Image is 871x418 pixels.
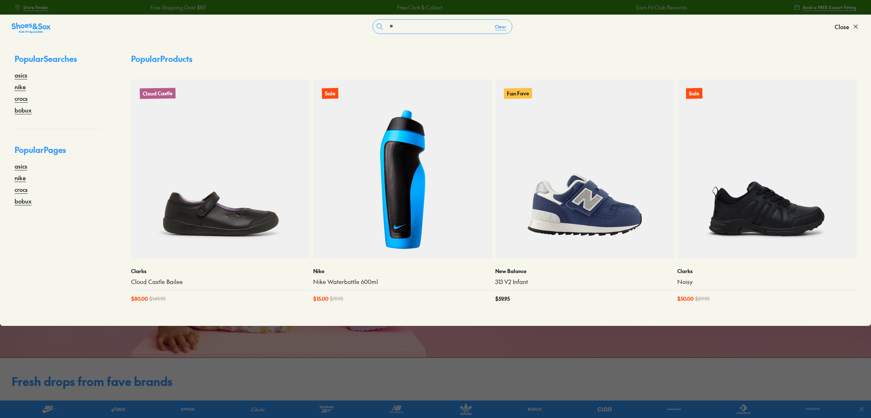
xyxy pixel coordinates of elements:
[313,278,492,286] a: Nike Waterbottle 600ml
[677,278,856,286] a: Noisy
[803,4,856,11] span: Book a FREE Expert Fitting
[495,295,510,303] span: $ 59.95
[313,267,492,275] p: Nike
[322,88,338,99] p: Sale
[140,88,176,99] p: Cloud Castle
[149,295,166,303] span: $ 149.95
[15,1,48,14] a: Store Finder
[677,267,856,275] p: Clarks
[495,79,674,259] a: Fan Fave
[495,278,674,286] a: 313 V2 Infant
[12,22,51,34] img: SNS_Logo_Responsive.svg
[511,4,562,11] a: Earn Fit Club Rewards
[677,295,694,303] span: $ 50.00
[15,94,28,103] a: crocs
[131,295,148,303] span: $ 80.00
[15,71,27,79] a: asics
[750,4,806,11] a: Free Shipping Over $85
[131,278,310,286] a: Cloud Castle Bailee
[15,185,28,194] a: crocs
[504,88,532,99] p: Fan Fave
[131,53,192,65] p: Popular Products
[15,162,27,170] a: asics
[695,295,710,303] span: $ 89.95
[15,53,102,71] p: Popular Searches
[330,295,343,303] span: $ 19.95
[272,4,317,11] a: Free Click & Collect
[835,22,849,31] span: Close
[131,79,310,259] a: Cloud Castle
[15,173,26,182] a: nike
[15,106,32,114] a: bobux
[23,4,48,11] span: Store Finder
[15,82,26,91] a: nike
[495,267,674,275] p: New Balance
[677,79,856,259] a: Sale
[835,19,859,35] button: Close
[25,4,80,11] a: Free Shipping Over $85
[313,79,492,259] a: Sale
[686,88,702,99] p: Sale
[313,295,328,303] span: $ 15.00
[12,21,51,32] a: Shoes &amp; Sox
[131,267,310,275] p: Clarks
[15,144,102,162] p: Popular Pages
[489,20,512,33] button: Clear
[15,197,32,205] a: bobux
[794,1,856,14] a: Book a FREE Expert Fitting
